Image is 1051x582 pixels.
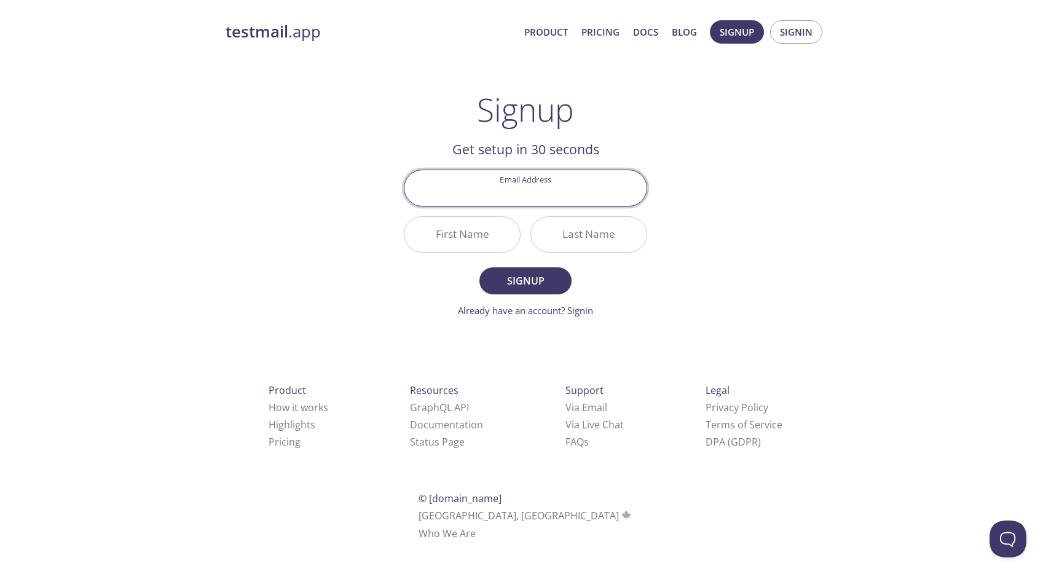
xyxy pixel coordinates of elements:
[584,435,589,449] span: s
[269,435,301,449] a: Pricing
[706,383,730,397] span: Legal
[419,492,502,505] span: © [DOMAIN_NAME]
[565,401,607,414] a: Via Email
[269,401,328,414] a: How it works
[720,24,754,40] span: Signup
[410,383,459,397] span: Resources
[493,272,558,289] span: Signup
[419,527,476,540] a: Who We Are
[633,24,658,40] a: Docs
[770,20,822,44] button: Signin
[780,24,813,40] span: Signin
[706,401,768,414] a: Privacy Policy
[410,435,465,449] a: Status Page
[524,24,568,40] a: Product
[706,418,782,431] a: Terms of Service
[226,22,514,42] a: testmail.app
[706,435,761,449] a: DPA (GDPR)
[479,267,572,294] button: Signup
[269,383,306,397] span: Product
[477,91,574,128] h1: Signup
[269,418,315,431] a: Highlights
[581,24,620,40] a: Pricing
[458,304,593,317] a: Already have an account? Signin
[410,401,469,414] a: GraphQL API
[710,20,764,44] button: Signup
[672,24,697,40] a: Blog
[990,521,1026,557] iframe: Help Scout Beacon - Open
[226,21,288,42] strong: testmail
[565,383,604,397] span: Support
[410,418,483,431] a: Documentation
[565,435,589,449] a: FAQ
[565,418,624,431] a: Via Live Chat
[419,509,633,522] span: [GEOGRAPHIC_DATA], [GEOGRAPHIC_DATA]
[404,139,647,160] h2: Get setup in 30 seconds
